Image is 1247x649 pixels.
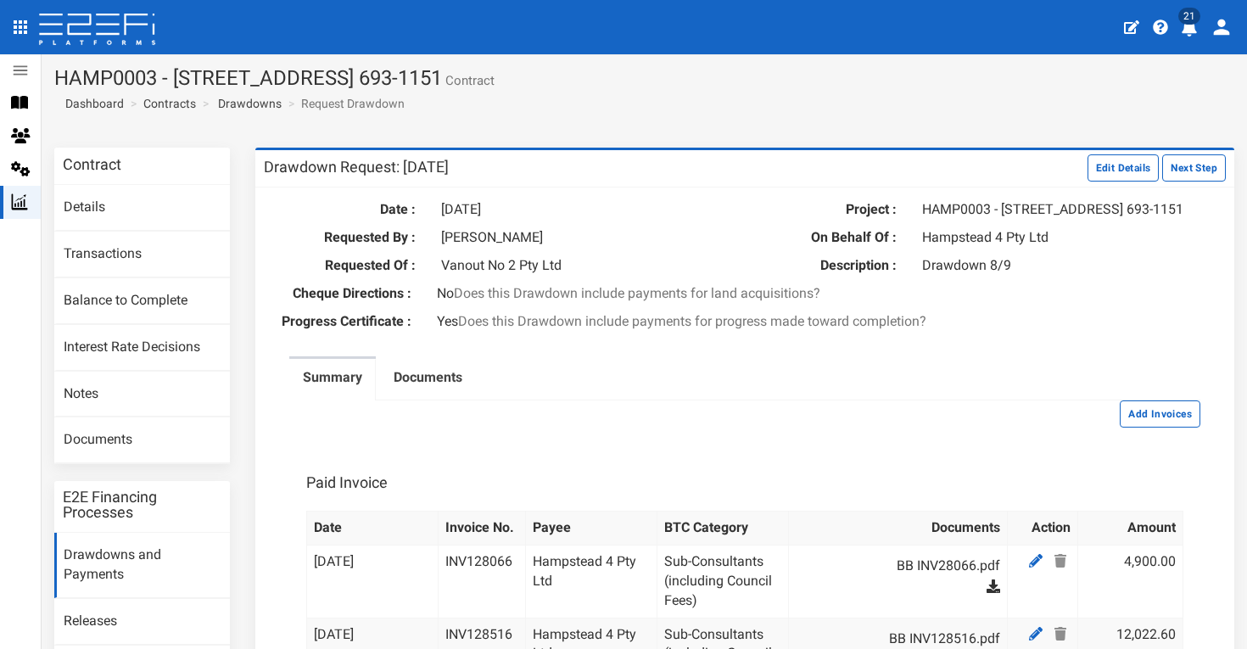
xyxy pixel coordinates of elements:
label: Cheque Directions : [264,284,424,304]
a: Next Step [1162,159,1226,175]
a: Drawdowns [218,95,282,112]
a: Dashboard [59,95,124,112]
button: Edit Details [1088,154,1160,182]
td: [DATE] [306,545,438,618]
a: Edit Details [1088,159,1163,175]
label: Project : [758,200,909,220]
div: [DATE] [428,200,732,220]
div: Yes [424,312,1065,332]
label: Summary [303,368,362,388]
a: Contracts [143,95,196,112]
label: Requested By : [277,228,428,248]
div: [PERSON_NAME] [428,228,732,248]
a: Delete Payee [1050,624,1071,645]
span: Does this Drawdown include payments for land acquisitions? [454,285,820,301]
th: Date [306,512,438,545]
button: Next Step [1162,154,1226,182]
a: Interest Rate Decisions [54,325,230,371]
th: Action [1008,512,1078,545]
a: Details [54,185,230,231]
th: Payee [526,512,657,545]
a: Summary [289,359,376,401]
button: Add Invoices [1120,400,1200,428]
label: Date : [277,200,428,220]
a: Drawdowns and Payments [54,533,230,598]
a: Transactions [54,232,230,277]
td: INV128066 [438,545,525,618]
a: Documents [380,359,476,401]
a: Documents [54,417,230,463]
h3: Drawdown Request: [DATE] [264,159,449,175]
h3: Contract [63,157,121,172]
th: Invoice No. [438,512,525,545]
th: Documents [789,512,1008,545]
h1: HAMP0003 - [STREET_ADDRESS] 693-1151 [54,67,1234,89]
div: No [424,284,1065,304]
label: Documents [394,368,462,388]
label: Progress Certificate : [264,312,424,332]
th: BTC Category [657,512,789,545]
td: Sub-Consultants (including Council Fees) [657,545,789,618]
a: BB INV28066.pdf [813,552,1000,579]
label: Requested Of : [277,256,428,276]
a: Add Invoices [1120,405,1200,421]
td: Hampstead 4 Pty Ltd [526,545,657,618]
div: Vanout No 2 Pty Ltd [428,256,732,276]
div: Drawdown 8/9 [909,256,1213,276]
div: Hampstead 4 Pty Ltd [909,228,1213,248]
h3: E2E Financing Processes [63,490,221,520]
small: Contract [442,75,495,87]
a: Balance to Complete [54,278,230,324]
a: Releases [54,599,230,645]
li: Request Drawdown [284,95,405,112]
a: Delete Payee [1050,551,1071,572]
div: HAMP0003 - [STREET_ADDRESS] 693-1151 [909,200,1213,220]
label: Description : [758,256,909,276]
label: On Behalf Of : [758,228,909,248]
span: Dashboard [59,97,124,110]
h3: Paid Invoice [306,475,388,490]
th: Amount [1077,512,1183,545]
a: Notes [54,372,230,417]
span: Does this Drawdown include payments for progress made toward completion? [458,313,926,329]
td: 4,900.00 [1077,545,1183,618]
